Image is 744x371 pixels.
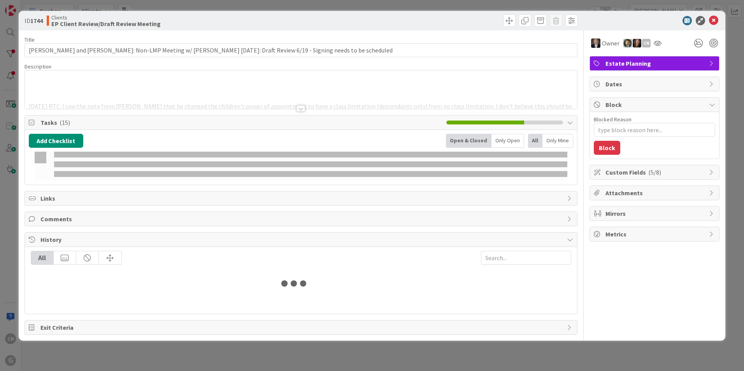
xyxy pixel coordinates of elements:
img: CG [623,39,632,47]
span: Comments [40,214,563,224]
div: CN [642,39,651,47]
span: Description [25,63,51,70]
span: Tasks [40,118,442,127]
span: Block [605,100,705,109]
button: Add Checklist [29,134,83,148]
span: Attachments [605,188,705,198]
input: type card name here... [25,43,577,57]
div: Only Open [491,134,524,148]
b: 1744 [30,17,43,24]
span: ID [25,16,43,25]
span: Links [40,194,563,203]
label: Title [25,36,35,43]
span: Owner [602,38,619,48]
span: Metrics [605,229,705,239]
div: All [31,251,54,264]
span: Mirrors [605,209,705,218]
span: ( 15 ) [60,119,70,126]
span: Custom Fields [605,168,705,177]
span: History [40,235,563,244]
img: SB [633,39,641,47]
span: Clients [51,14,161,21]
button: Block [594,141,620,155]
div: Only Mine [542,134,573,148]
input: Search... [481,251,571,265]
div: All [528,134,542,148]
b: EP Client Review/Draft Review Meeting [51,21,161,27]
span: Estate Planning [605,59,705,68]
span: Dates [605,79,705,89]
label: Blocked Reason [594,116,632,123]
span: ( 5/8 ) [648,168,661,176]
span: Exit Criteria [40,323,563,332]
img: BG [591,38,600,48]
div: Open & Closed [446,134,491,148]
